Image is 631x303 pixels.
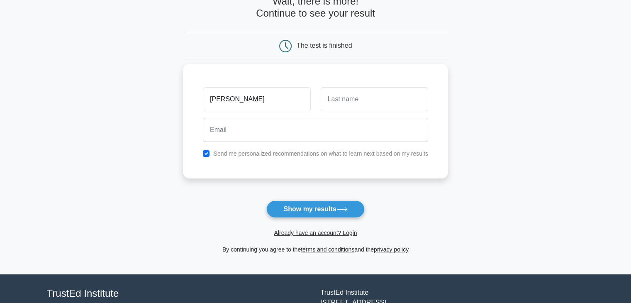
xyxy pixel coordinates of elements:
a: terms and conditions [301,246,354,253]
label: Send me personalized recommendations on what to learn next based on my results [213,150,428,157]
div: By continuing you agree to the and the [178,244,453,254]
input: First name [203,87,310,111]
input: Last name [321,87,428,111]
div: The test is finished [297,42,352,49]
a: Already have an account? Login [274,230,357,236]
h4: TrustEd Institute [47,288,311,300]
a: privacy policy [374,246,409,253]
input: Email [203,118,428,142]
button: Show my results [266,200,364,218]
